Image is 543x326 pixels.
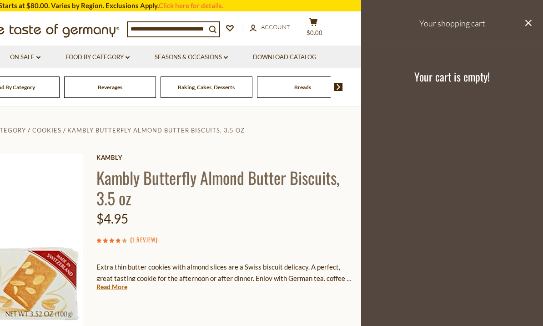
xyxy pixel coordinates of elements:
[307,29,322,36] span: $0.00
[65,52,130,62] a: Food By Category
[98,84,122,91] a: Beverages
[10,52,40,62] a: On Sale
[132,235,156,245] a: 1 Review
[253,52,317,62] a: Download Catalog
[96,261,354,284] p: Extra thin butter cookies with almond slices are a Swiss biscuit delicacy. A perfect, great tasti...
[372,70,532,83] h3: Your cart is empty!
[261,23,290,31] span: Account
[96,154,354,161] a: Kambly
[155,52,228,62] a: Seasons & Occasions
[130,235,157,244] span: ( )
[67,127,245,134] a: Kambly Butterfly Almond Butter Biscuits, 3.5 oz
[159,1,223,10] a: Click here for details.
[294,84,311,91] a: Breads
[250,22,290,32] a: Account
[334,83,343,91] img: next arrow
[96,282,127,291] a: Read More
[300,18,327,41] button: $0.00
[96,167,354,208] h1: Kambly Butterfly Almond Butter Biscuits, 3.5 oz
[96,211,128,226] span: $4.95
[32,127,61,134] a: Cookies
[178,84,235,91] a: Baking, Cakes, Desserts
